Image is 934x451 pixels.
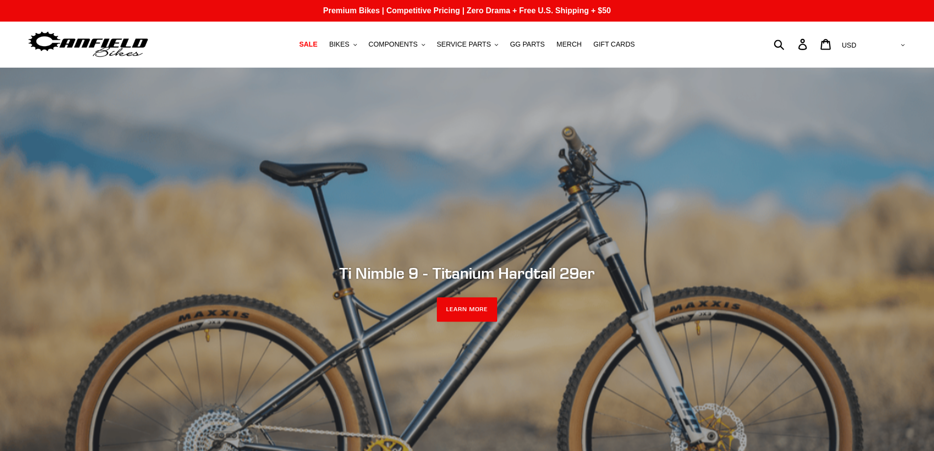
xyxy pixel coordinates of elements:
[505,38,550,51] a: GG PARTS
[324,38,361,51] button: BIKES
[552,38,586,51] a: MERCH
[364,38,430,51] button: COMPONENTS
[437,297,497,322] a: LEARN MORE
[432,38,503,51] button: SERVICE PARTS
[299,40,317,49] span: SALE
[369,40,418,49] span: COMPONENTS
[779,33,804,55] input: Search
[437,40,491,49] span: SERVICE PARTS
[294,38,322,51] a: SALE
[556,40,581,49] span: MERCH
[588,38,640,51] a: GIFT CARDS
[329,40,349,49] span: BIKES
[27,29,150,60] img: Canfield Bikes
[200,264,734,283] h2: Ti Nimble 9 - Titanium Hardtail 29er
[593,40,635,49] span: GIFT CARDS
[510,40,545,49] span: GG PARTS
